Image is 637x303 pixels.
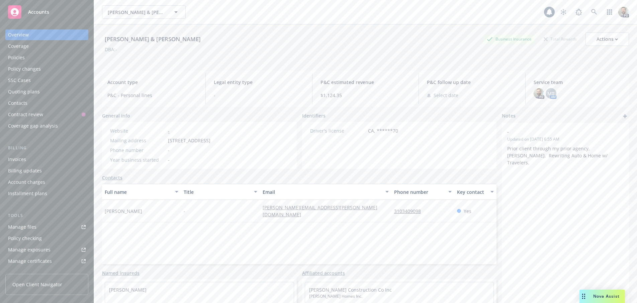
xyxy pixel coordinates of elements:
[8,233,42,244] div: Policy checking
[110,137,165,144] div: Mailing address
[310,127,365,134] div: Driver's license
[8,41,29,52] div: Coverage
[502,112,516,120] span: Notes
[8,75,31,86] div: SSC Cases
[5,41,88,52] a: Coverage
[302,112,326,119] span: Identifiers
[8,121,58,131] div: Coverage gap analysis
[309,287,392,293] a: [PERSON_NAME] Construction Co Inc
[102,174,122,181] a: Contacts
[5,86,88,97] a: Quoting plans
[302,270,345,277] a: Affiliated accounts
[110,147,165,154] div: Phone number
[321,79,411,86] span: P&C estimated revenue
[109,287,147,293] a: [PERSON_NAME]
[394,208,426,214] a: 3103409098
[107,92,197,99] span: P&C - Personal lines
[309,293,490,299] span: [PERSON_NAME] Homes Inc.
[102,270,140,277] a: Named insureds
[5,244,88,255] a: Manage exposures
[534,79,624,86] span: Service team
[5,64,88,74] a: Policy changes
[321,92,411,99] span: $1,124.35
[483,35,535,43] div: Business Insurance
[8,86,40,97] div: Quoting plans
[603,5,616,19] a: Switch app
[585,32,629,46] button: Actions
[102,112,130,119] span: General info
[534,88,544,99] img: photo
[507,136,624,142] span: Updated on [DATE] 6:55 AM
[457,188,486,196] div: Key contact
[507,145,609,166] span: Prior client through my prior agency, [PERSON_NAME]. Rewriting Auto & Home w/ Travelers.
[8,109,43,120] div: Contract review
[168,147,170,154] span: -
[263,188,381,196] div: Email
[5,3,88,21] a: Accounts
[454,184,496,200] button: Key contact
[108,9,166,16] span: [PERSON_NAME] & [PERSON_NAME]
[5,267,88,278] a: Manage BORs
[214,79,304,86] span: Legal entity type
[547,90,554,97] span: MT
[8,154,26,165] div: Invoices
[5,29,88,40] a: Overview
[5,98,88,108] a: Contacts
[593,293,620,299] span: Nova Assist
[181,184,260,200] button: Title
[579,290,625,303] button: Nova Assist
[8,98,27,108] div: Contacts
[5,212,88,219] div: Tools
[5,145,88,151] div: Billing
[5,52,88,63] a: Policies
[107,79,197,86] span: Account type
[507,128,606,135] span: -
[464,208,471,215] span: Yes
[168,156,170,163] span: -
[587,5,601,19] a: Search
[102,5,186,19] button: [PERSON_NAME] & [PERSON_NAME]
[8,256,52,267] div: Manage certificates
[5,256,88,267] a: Manage certificates
[110,127,165,134] div: Website
[28,9,49,15] span: Accounts
[427,79,517,86] span: P&C follow up date
[5,188,88,199] a: Installment plans
[8,64,41,74] div: Policy changes
[621,112,629,120] a: add
[5,177,88,187] a: Account charges
[5,154,88,165] a: Invoices
[260,184,391,200] button: Email
[8,244,51,255] div: Manage exposures
[5,222,88,232] a: Manage files
[5,165,88,176] a: Billing updates
[8,188,47,199] div: Installment plans
[540,35,580,43] div: Total Rewards
[12,281,62,288] span: Open Client Navigator
[5,109,88,120] a: Contract review
[8,177,45,187] div: Account charges
[102,35,203,44] div: [PERSON_NAME] & [PERSON_NAME]
[8,267,39,278] div: Manage BORs
[572,5,585,19] a: Report a Bug
[391,184,455,200] button: Phone number
[5,75,88,86] a: SSC Cases
[8,52,25,63] div: Policies
[184,208,185,215] span: -
[618,7,629,17] img: photo
[110,156,165,163] div: Year business started
[263,204,377,218] a: [PERSON_NAME][EMAIL_ADDRESS][PERSON_NAME][DOMAIN_NAME]
[5,233,88,244] a: Policy checking
[105,46,117,53] div: DBA: -
[5,121,88,131] a: Coverage gap analysis
[434,92,458,99] span: Select date
[557,5,570,19] a: Stop snowing
[168,137,210,144] span: [STREET_ADDRESS]
[214,92,304,99] span: -
[8,165,42,176] div: Billing updates
[502,123,629,171] div: -Updated on [DATE] 6:55 AMPrior client through my prior agency, [PERSON_NAME]. Rewriting Auto & H...
[105,188,171,196] div: Full name
[579,290,588,303] div: Drag to move
[168,128,170,134] a: -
